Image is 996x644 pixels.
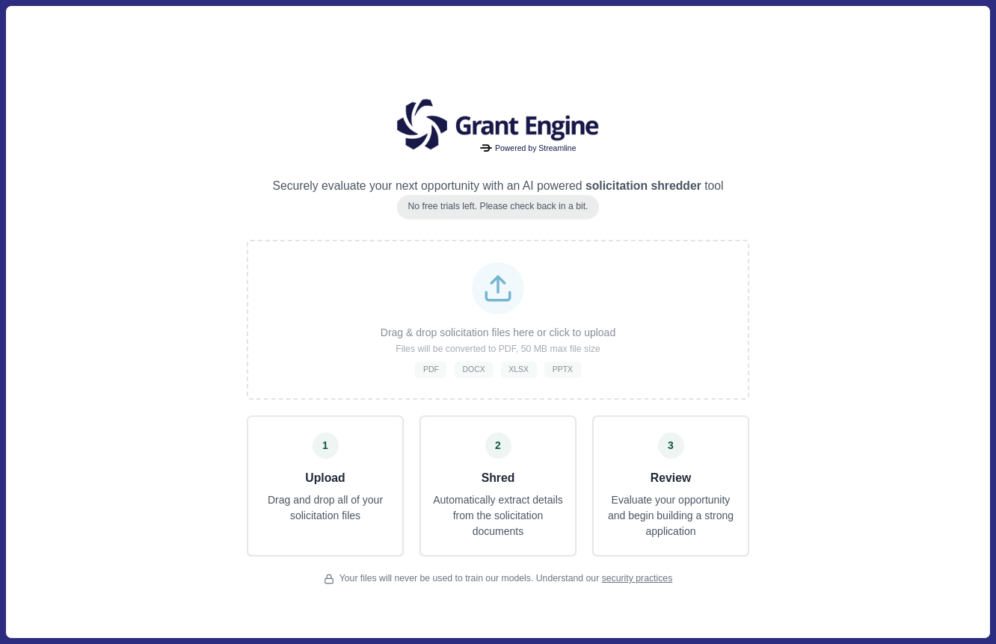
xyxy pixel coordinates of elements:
[322,438,328,453] span: 1
[604,492,737,539] p: Evaluate your opportunity and begin building a strong application
[462,364,485,374] span: DOCX
[668,438,674,453] span: 3
[423,364,439,374] span: PDF
[339,572,673,586] span: Your files will never be used to train our models. Understand our
[253,469,397,488] h3: Upload
[397,195,598,219] div: No free trials left. Please check back in a bit.
[253,492,397,524] p: Drag and drop all of your solicitation files
[495,438,501,453] span: 2
[582,179,705,192] span: solicitation shredder
[602,573,673,583] a: security practices
[381,325,615,341] p: Drag & drop solicitation files here or click to upload
[272,177,723,196] p: Securely evaluate your next opportunity with an AI powered tool
[431,469,565,488] h3: Shred
[396,343,600,356] p: Files will be converted to PDF, 50 MB max file size
[480,144,493,152] img: Powered by Streamline Logo
[553,364,573,374] span: PPTX
[477,140,579,156] div: Powered by Streamline
[431,492,565,539] p: Automatically extract details from the solicitation documents
[508,364,529,374] span: XLSX
[604,469,737,488] h3: Review
[386,95,610,155] img: Grantengine Logo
